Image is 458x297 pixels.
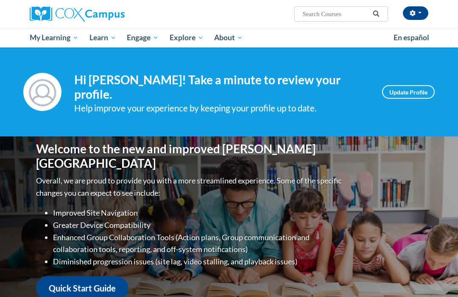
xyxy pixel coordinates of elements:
[23,73,61,111] img: Profile Image
[36,142,343,170] h1: Welcome to the new and improved [PERSON_NAME][GEOGRAPHIC_DATA]
[53,207,343,219] li: Improved Site Navigation
[382,85,435,99] a: Update Profile
[164,28,209,47] a: Explore
[170,33,204,43] span: Explore
[30,6,154,22] a: Cox Campus
[209,28,249,47] a: About
[89,33,116,43] span: Learn
[30,6,125,22] img: Cox Campus
[24,28,84,47] a: My Learning
[394,33,429,42] span: En español
[424,263,451,290] iframe: Button to launch messaging window
[84,28,122,47] a: Learn
[403,6,428,20] button: Account Settings
[23,28,435,47] div: Main menu
[74,73,369,101] h4: Hi [PERSON_NAME]! Take a minute to review your profile.
[214,33,243,43] span: About
[121,28,164,47] a: Engage
[388,29,435,47] a: En español
[127,33,159,43] span: Engage
[53,255,343,268] li: Diminished progression issues (site lag, video stalling, and playback issues)
[30,33,78,43] span: My Learning
[74,101,369,115] div: Help improve your experience by keeping your profile up to date.
[53,231,343,256] li: Enhanced Group Collaboration Tools (Action plans, Group communication and collaboration tools, re...
[53,219,343,231] li: Greater Device Compatibility
[302,9,370,19] input: Search Courses
[36,175,343,199] p: Overall, we are proud to provide you with a more streamlined experience. Some of the specific cha...
[370,9,383,19] button: Search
